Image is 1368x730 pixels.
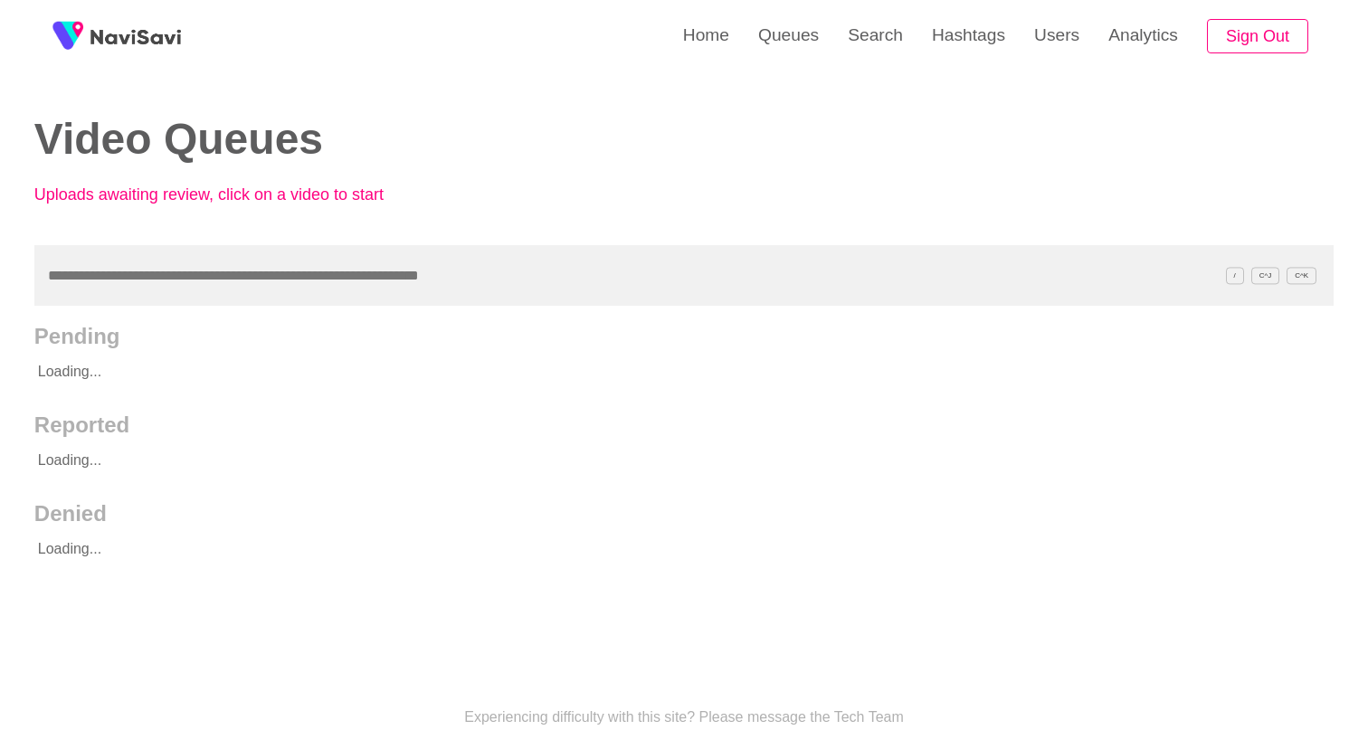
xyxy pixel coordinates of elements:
[34,412,1334,438] h2: Reported
[1287,267,1316,284] span: C^K
[90,27,181,45] img: fireSpot
[464,709,904,725] p: Experiencing difficulty with this site? Please message the Tech Team
[34,349,1204,394] p: Loading...
[34,185,432,204] p: Uploads awaiting review, click on a video to start
[1207,19,1308,54] button: Sign Out
[34,116,657,164] h2: Video Queues
[1251,267,1280,284] span: C^J
[1226,267,1244,284] span: /
[34,324,1334,349] h2: Pending
[34,526,1204,572] p: Loading...
[34,438,1204,483] p: Loading...
[34,501,1334,526] h2: Denied
[45,14,90,59] img: fireSpot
